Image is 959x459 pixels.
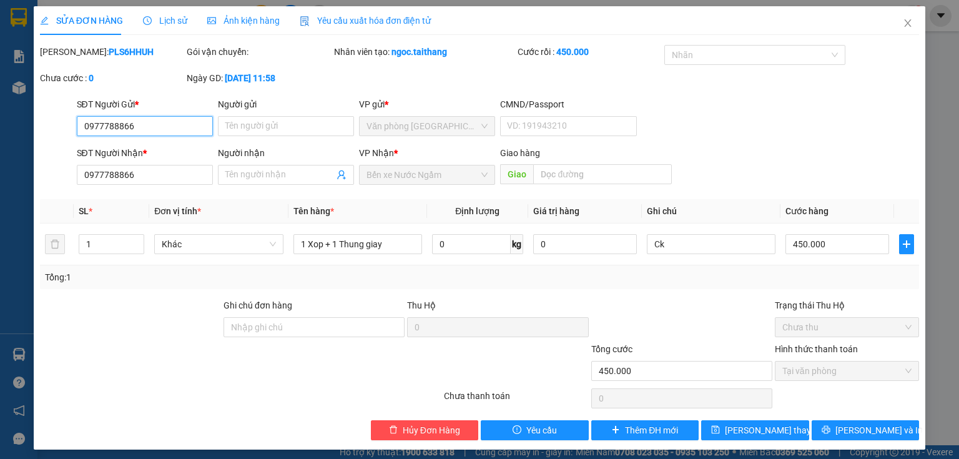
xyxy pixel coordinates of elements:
[207,16,280,26] span: Ảnh kiện hàng
[300,16,310,26] img: icon
[518,45,662,59] div: Cước rồi :
[481,420,589,440] button: exclamation-circleYêu cầu
[533,164,672,184] input: Dọc đường
[79,206,89,216] span: SL
[812,420,920,440] button: printer[PERSON_NAME] và In
[293,234,422,254] input: VD: Bàn, Ghế
[389,425,398,435] span: delete
[371,420,479,440] button: deleteHủy Đơn Hàng
[154,206,201,216] span: Đơn vị tính
[611,425,620,435] span: plus
[77,146,213,160] div: SĐT Người Nhận
[403,423,460,437] span: Hủy Đơn Hàng
[455,206,499,216] span: Định lượng
[366,165,488,184] span: Bến xe Nước Ngầm
[218,97,354,111] div: Người gửi
[725,423,825,437] span: [PERSON_NAME] thay đổi
[40,16,49,25] span: edit
[224,300,292,310] label: Ghi chú đơn hàng
[711,425,720,435] span: save
[890,6,925,41] button: Close
[785,206,829,216] span: Cước hàng
[625,423,678,437] span: Thêm ĐH mới
[899,234,914,254] button: plus
[391,47,447,57] b: ngoc.taithang
[218,146,354,160] div: Người nhận
[89,73,94,83] b: 0
[835,423,923,437] span: [PERSON_NAME] và In
[187,71,331,85] div: Ngày GD:
[647,234,775,254] input: Ghi Chú
[533,206,579,216] span: Giá trị hàng
[556,47,589,57] b: 450.000
[782,318,912,337] span: Chưa thu
[45,270,371,284] div: Tổng: 1
[109,47,154,57] b: PLS6HHUH
[162,235,275,254] span: Khác
[500,164,533,184] span: Giao
[782,362,912,380] span: Tại văn phòng
[500,97,636,111] div: CMND/Passport
[334,45,515,59] div: Nhân viên tạo:
[187,45,331,59] div: Gói vận chuyển:
[40,45,184,59] div: [PERSON_NAME]:
[591,420,699,440] button: plusThêm ĐH mới
[775,299,919,312] div: Trạng thái Thu Hộ
[225,73,275,83] b: [DATE] 11:58
[45,234,65,254] button: delete
[900,239,913,249] span: plus
[443,389,589,411] div: Chưa thanh toán
[293,206,334,216] span: Tên hàng
[775,344,858,354] label: Hình thức thanh toán
[903,18,913,28] span: close
[511,234,523,254] span: kg
[513,425,521,435] span: exclamation-circle
[407,300,436,310] span: Thu Hộ
[526,423,557,437] span: Yêu cầu
[359,97,495,111] div: VP gửi
[822,425,830,435] span: printer
[300,16,431,26] span: Yêu cầu xuất hóa đơn điện tử
[642,199,780,224] th: Ghi chú
[366,117,488,136] span: Văn phòng Đà Lạt
[40,16,123,26] span: SỬA ĐƠN HÀNG
[143,16,187,26] span: Lịch sử
[143,16,152,25] span: clock-circle
[500,148,540,158] span: Giao hàng
[207,16,216,25] span: picture
[77,97,213,111] div: SĐT Người Gửi
[224,317,405,337] input: Ghi chú đơn hàng
[337,170,347,180] span: user-add
[359,148,394,158] span: VP Nhận
[40,71,184,85] div: Chưa cước :
[701,420,809,440] button: save[PERSON_NAME] thay đổi
[591,344,632,354] span: Tổng cước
